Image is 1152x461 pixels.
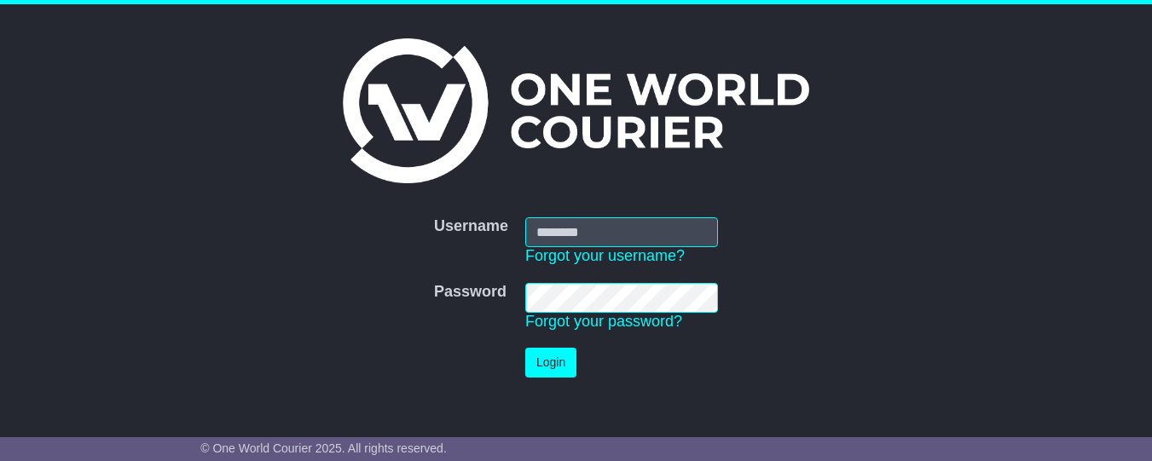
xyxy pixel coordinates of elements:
a: Forgot your username? [525,247,685,264]
img: One World [343,38,808,183]
button: Login [525,348,576,377]
label: Username [434,217,508,236]
span: © One World Courier 2025. All rights reserved. [200,441,447,455]
a: Forgot your password? [525,313,682,330]
label: Password [434,283,507,302]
